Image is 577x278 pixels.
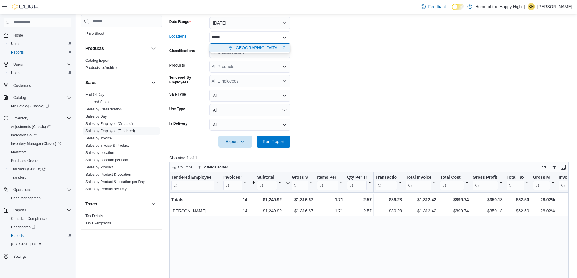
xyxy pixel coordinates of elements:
[1,185,74,194] button: Operations
[6,69,74,77] button: Users
[85,66,117,70] a: Products to Archive
[6,131,74,139] button: Inventory Count
[282,79,287,83] button: Open list of options
[506,207,529,214] div: $62.50
[406,207,436,214] div: $1,312.42
[11,94,71,101] span: Catalog
[533,175,555,190] button: Gross Margin
[85,58,109,63] span: Catalog Export
[170,164,195,171] button: Columns
[506,175,529,190] button: Total Tax
[6,173,74,182] button: Transfers
[209,104,290,116] button: All
[8,174,71,181] span: Transfers
[286,175,313,190] button: Gross Sales
[85,107,122,112] span: Sales by Classification
[6,214,74,223] button: Canadian Compliance
[85,121,133,126] span: Sales by Employee (Created)
[85,92,104,97] span: End Of Day
[473,207,502,214] div: $350.18
[6,139,74,148] a: Inventory Manager (Classic)
[11,115,71,122] span: Inventory
[8,232,71,239] span: Reports
[13,33,23,38] span: Home
[8,132,71,139] span: Inventory Count
[1,206,74,214] button: Reports
[85,221,111,226] span: Tax Exemptions
[234,45,335,51] span: [GEOGRAPHIC_DATA] - Cornerstone - Fire & Flower
[85,114,107,119] a: Sales by Day
[440,196,469,203] div: $899.74
[13,83,31,88] span: Customers
[223,175,247,190] button: Invoices Sold
[473,175,498,190] div: Gross Profit
[150,45,157,52] button: Products
[251,196,282,203] div: $1,249.92
[8,157,41,164] a: Purchase Orders
[533,175,550,181] div: Gross Margin
[317,175,338,181] div: Items Per Transaction
[257,136,290,148] button: Run Report
[11,32,25,39] a: Home
[85,93,104,97] a: End Of Day
[85,80,97,86] h3: Sales
[317,175,338,190] div: Items Per Transaction
[317,207,343,214] div: 1.71
[8,123,71,130] span: Adjustments (Classic)
[506,196,529,203] div: $62.50
[178,165,192,170] span: Columns
[13,254,26,259] span: Settings
[6,165,74,173] a: Transfers (Classic)
[6,223,74,231] a: Dashboards
[85,107,122,111] a: Sales by Classification
[540,164,548,171] button: Keyboard shortcuts
[292,175,308,181] div: Gross Sales
[171,207,219,214] div: [PERSON_NAME]
[292,175,308,190] div: Gross Sales
[12,4,39,10] img: Cova
[11,175,26,180] span: Transfers
[11,61,71,68] span: Users
[550,164,557,171] button: Display options
[524,3,525,10] p: |
[8,69,23,77] a: Users
[81,57,162,74] div: Products
[85,143,129,148] a: Sales by Invoice & Product
[533,207,555,214] div: 28.02%
[81,91,162,195] div: Sales
[218,136,252,148] button: Export
[11,41,20,46] span: Users
[11,150,26,155] span: Manifests
[85,158,128,162] span: Sales by Location per Day
[11,167,46,172] span: Transfers (Classic)
[347,207,371,214] div: 2.57
[85,129,135,133] span: Sales by Employee (Tendered)
[440,207,469,214] div: $899.74
[11,207,28,214] button: Reports
[85,100,109,104] span: Itemized Sales
[473,196,502,203] div: $350.18
[506,175,524,181] div: Total Tax
[8,224,38,231] a: Dashboards
[85,65,117,70] span: Products to Archive
[11,225,35,230] span: Dashboards
[11,233,24,238] span: Reports
[6,123,74,131] a: Adjustments (Classic)
[8,132,39,139] a: Inventory Count
[81,30,162,40] div: Pricing
[440,175,464,190] div: Total Cost
[8,165,48,173] a: Transfers (Classic)
[257,175,277,181] div: Subtotal
[440,175,464,181] div: Total Cost
[85,179,145,184] span: Sales by Product & Location per Day
[13,62,23,67] span: Users
[8,149,71,156] span: Manifests
[85,122,133,126] a: Sales by Employee (Created)
[8,40,23,47] a: Users
[440,175,469,190] button: Total Cost
[169,34,187,39] label: Locations
[85,80,149,86] button: Sales
[11,186,71,193] span: Operations
[8,195,44,202] a: Cash Management
[537,3,572,10] p: [PERSON_NAME]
